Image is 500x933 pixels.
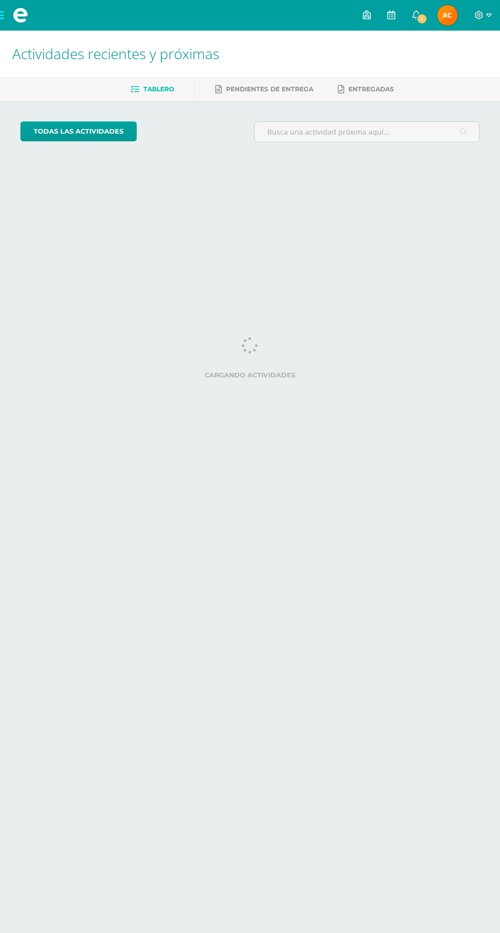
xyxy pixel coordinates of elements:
span: Actividades recientes y próximas [12,44,219,63]
label: Cargando actividades [20,371,480,379]
a: Entregadas [338,81,394,97]
a: todas las Actividades [20,121,137,141]
img: 2790451410765bad2b69e4316271b4d3.png [437,5,458,26]
span: 1 [416,13,428,24]
span: Tablero [143,85,174,93]
input: Busca una actividad próxima aquí... [255,122,479,142]
a: Tablero [131,81,174,97]
span: Pendientes de entrega [226,85,313,93]
a: Pendientes de entrega [215,81,313,97]
span: Entregadas [348,85,394,93]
